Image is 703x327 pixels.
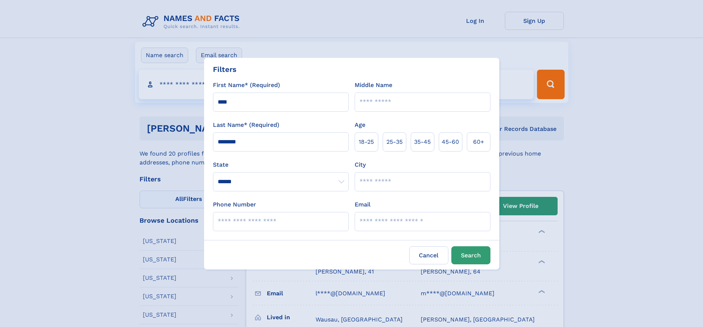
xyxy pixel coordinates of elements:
[359,138,374,146] span: 18‑25
[409,246,448,264] label: Cancel
[213,81,280,90] label: First Name* (Required)
[213,160,349,169] label: State
[213,121,279,129] label: Last Name* (Required)
[442,138,459,146] span: 45‑60
[355,121,365,129] label: Age
[355,200,371,209] label: Email
[451,246,490,264] button: Search
[355,81,392,90] label: Middle Name
[414,138,431,146] span: 35‑45
[386,138,403,146] span: 25‑35
[213,64,237,75] div: Filters
[473,138,484,146] span: 60+
[355,160,366,169] label: City
[213,200,256,209] label: Phone Number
